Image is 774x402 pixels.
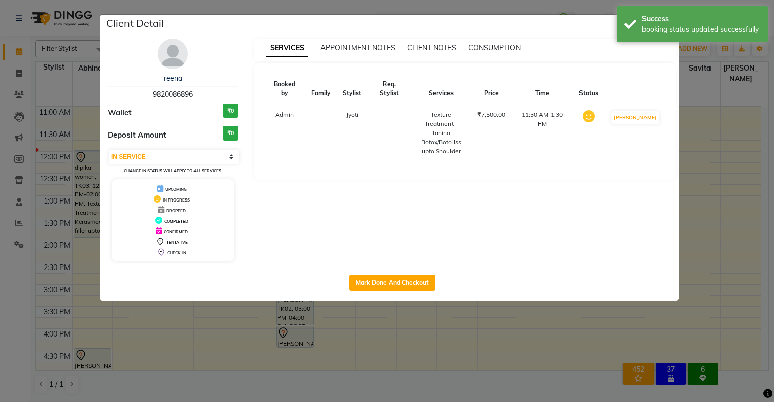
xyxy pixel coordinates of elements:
th: Price [471,74,511,104]
span: SERVICES [266,39,308,57]
img: avatar [158,39,188,69]
th: Time [511,74,573,104]
th: Family [305,74,337,104]
h5: Client Detail [106,16,164,31]
span: CONFIRMED [164,229,188,234]
div: Texture Treatment - Tanino Botox/Botoliss upto Shoulder [417,110,465,156]
span: Wallet [108,107,132,119]
th: Stylist [337,74,367,104]
td: Admin [264,104,306,162]
span: CLIENT NOTES [407,43,456,52]
span: UPCOMING [165,187,187,192]
td: - [305,104,337,162]
div: booking status updated successfully [642,24,760,35]
a: reena [164,74,182,83]
th: Status [573,74,604,104]
span: CHECK-IN [167,250,186,255]
button: Mark Done And Checkout [349,275,435,291]
span: DROPPED [166,208,186,213]
th: Booked by [264,74,306,104]
td: 11:30 AM-1:30 PM [511,104,573,162]
th: Services [411,74,471,104]
span: Deposit Amount [108,129,166,141]
div: ₹7,500.00 [477,110,505,119]
span: CONSUMPTION [468,43,521,52]
span: Jyoti [346,111,358,118]
td: - [367,104,411,162]
span: TENTATIVE [166,240,188,245]
span: COMPLETED [164,219,188,224]
span: APPOINTMENT NOTES [320,43,395,52]
small: Change in status will apply to all services. [124,168,222,173]
h3: ₹0 [223,126,238,141]
button: [PERSON_NAME] [611,111,659,124]
th: Req. Stylist [367,74,411,104]
h3: ₹0 [223,104,238,118]
div: Success [642,14,760,24]
span: 9820086896 [153,90,193,99]
span: IN PROGRESS [163,197,190,203]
